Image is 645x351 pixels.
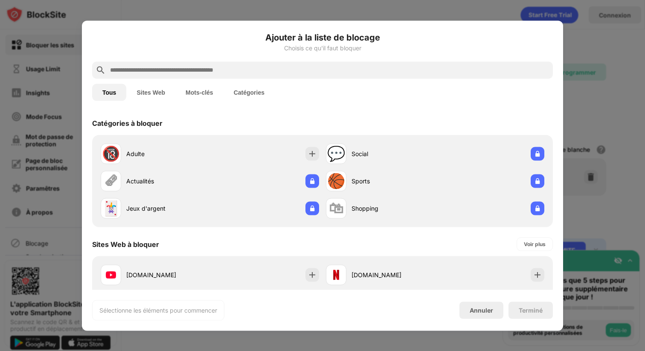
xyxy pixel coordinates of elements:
div: Sites Web à bloquer [92,240,159,248]
div: 🔞 [102,145,120,162]
div: 🗞 [104,172,118,190]
div: Voir plus [524,240,546,248]
button: Tous [92,84,126,101]
img: search.svg [96,65,106,75]
div: Sélectionne les éléments pour commencer [99,306,217,314]
div: [DOMAIN_NAME] [126,270,210,279]
div: Shopping [352,204,435,213]
img: favicons [106,270,116,280]
div: Adulte [126,149,210,158]
div: Annuler [470,307,493,314]
div: Social [352,149,435,158]
div: 🛍 [329,200,343,217]
button: Catégories [224,84,275,101]
button: Sites Web [126,84,175,101]
div: 🏀 [327,172,345,190]
h6: Ajouter à la liste de blocage [92,31,553,44]
div: 💬 [327,145,345,162]
div: Actualités [126,177,210,186]
button: Mots-clés [175,84,224,101]
div: [DOMAIN_NAME] [352,270,435,279]
div: Catégories à bloquer [92,119,163,127]
div: Choisis ce qu'il faut bloquer [92,44,553,51]
div: Jeux d'argent [126,204,210,213]
div: 🃏 [102,200,120,217]
img: favicons [331,270,341,280]
div: Sports [352,177,435,186]
div: Terminé [519,307,543,313]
